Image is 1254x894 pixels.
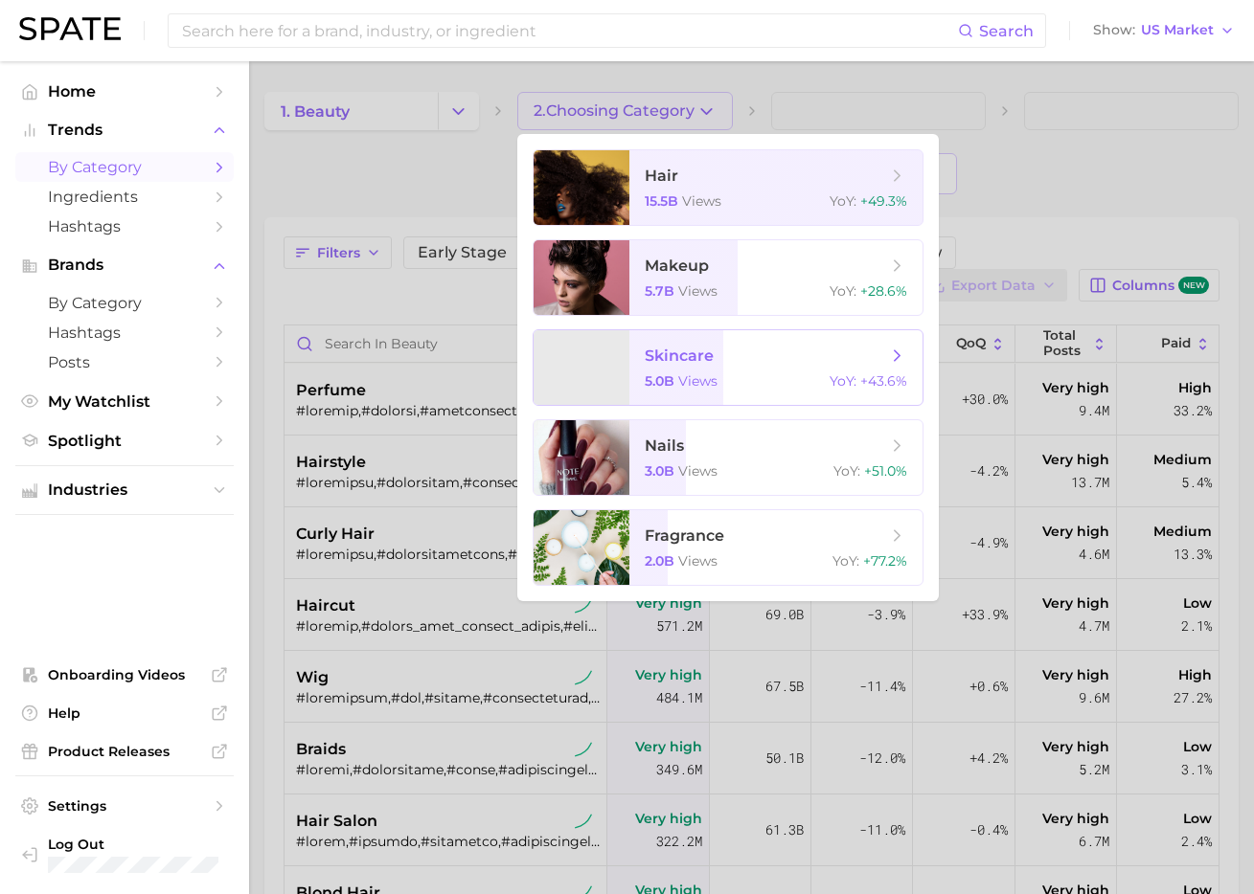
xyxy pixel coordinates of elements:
span: +43.6% [860,372,907,390]
span: YoY : [830,282,856,300]
span: Trends [48,122,201,139]
a: Hashtags [15,318,234,347]
a: Help [15,699,234,727]
a: Onboarding Videos [15,660,234,689]
span: views [678,462,718,480]
span: views [682,192,721,210]
span: Help [48,704,201,722]
span: Settings [48,797,201,815]
span: views [678,372,718,390]
span: Onboarding Videos [48,666,201,683]
a: Settings [15,792,234,820]
span: Spotlight [48,432,201,450]
span: Search [979,22,1034,40]
span: makeup [645,257,709,275]
span: 5.0b [645,372,674,390]
button: Industries [15,476,234,504]
a: by Category [15,288,234,318]
img: SPATE [19,17,121,40]
button: Brands [15,251,234,279]
span: +28.6% [860,282,907,300]
span: by Category [48,158,201,176]
span: Posts [48,353,201,371]
span: views [678,552,718,570]
span: hair [645,167,678,185]
span: skincare [645,346,714,365]
span: YoY : [830,192,856,210]
span: Hashtags [48,217,201,235]
span: Industries [48,481,201,499]
a: Ingredients [15,182,234,212]
span: 5.7b [645,282,674,300]
span: Hashtags [48,324,201,342]
span: YoY : [833,462,860,480]
span: 2.0b [645,552,674,570]
span: +49.3% [860,192,907,210]
span: Home [48,82,201,101]
a: Home [15,77,234,106]
span: Brands [48,257,201,274]
span: nails [645,436,684,455]
span: My Watchlist [48,392,201,411]
span: Product Releases [48,743,201,760]
a: My Watchlist [15,387,234,416]
ul: 2.Choosing Category [517,134,939,601]
a: Hashtags [15,212,234,241]
a: Product Releases [15,737,234,766]
span: views [678,282,718,300]
span: YoY : [830,372,856,390]
span: 15.5b [645,192,678,210]
a: by Category [15,152,234,182]
span: by Category [48,294,201,312]
span: 3.0b [645,462,674,480]
button: Trends [15,116,234,145]
span: US Market [1141,25,1214,35]
span: Log Out [48,836,292,853]
input: Search here for a brand, industry, or ingredient [180,14,958,47]
a: Log out. Currently logged in with e-mail jennica_castelar@ap.tataharper.com. [15,830,234,879]
span: +77.2% [863,552,907,570]
span: Show [1093,25,1135,35]
span: YoY : [832,552,859,570]
span: +51.0% [864,462,907,480]
a: Spotlight [15,426,234,456]
span: Ingredients [48,188,201,206]
button: ShowUS Market [1088,18,1240,43]
a: Posts [15,347,234,377]
span: fragrance [645,526,724,545]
